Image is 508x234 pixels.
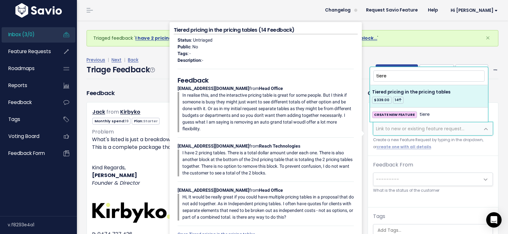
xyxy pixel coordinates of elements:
span: Plan: [132,118,160,125]
a: Previous [87,57,105,63]
h3: Organize [368,89,498,97]
div: Triaged feedback ' ' [87,30,498,46]
span: tiere [420,111,430,118]
span: Problem [92,128,114,135]
span: Feedback [8,99,32,106]
span: Inbox (3/0) [8,31,35,38]
span: Tiered pricing in the pricing tables [372,89,451,95]
strong: [PERSON_NAME] [92,172,137,179]
span: - [202,58,203,63]
strong: Public [178,44,190,49]
strong: [EMAIL_ADDRESS][DOMAIN_NAME] [178,143,249,149]
h4: Tiered pricing in the pricing tables (14 Feedback) [174,26,358,34]
span: Link to new or existing feature request... [376,125,464,132]
img: logo-white.9d6f32f41409.svg [14,3,63,18]
button: Close [479,30,496,46]
strong: CREATE NEW FEATURE [374,112,415,117]
span: Voting Board [8,133,39,140]
span: | [106,57,110,63]
a: Roadmaps [2,61,53,76]
a: Feature Requests [2,44,53,59]
span: Roadmaps [8,65,35,72]
span: | [123,57,127,63]
div: Open Intercom Messenger [486,212,502,228]
strong: [EMAIL_ADDRESS][DOMAIN_NAME] [178,188,249,193]
p: I have 2 pricing tables. There is a total dollar amount under each one. There is also another blo... [182,149,354,176]
span: × [486,33,490,43]
span: 19 [125,118,129,124]
div: v.f8293e4a1 [8,216,77,233]
h5: Feedback [178,76,354,85]
h4: Triage Feedback [87,64,154,76]
a: Feedback form [2,146,53,161]
span: Hi [PERSON_NAME] [451,8,498,13]
span: Tags [8,116,20,123]
a: I have 2 pricing tables. There is a total dollar amount under each one. There is also another block… [135,35,377,41]
a: Kirbyko [120,108,140,116]
button: Duplicate [420,64,454,76]
span: Feedback form [8,150,45,157]
p: What's listed is just a breakdown of the different charges. This is a complete package that I off... [92,136,342,159]
a: Reports [2,78,53,93]
small: Create a new Feature Request by typing in the dropdown, or . [373,137,493,150]
span: Feature Requests [8,48,51,55]
a: Request Savio Feature [361,5,423,15]
strong: Head Office [259,86,283,91]
a: Tags [2,112,53,127]
span: $339.00 [372,97,392,103]
a: Voting Board [2,129,53,144]
input: Add Tags... [375,227,493,234]
small: What is the status of the customer [373,187,493,194]
h3: Feedback [87,89,114,97]
span: Reports [8,82,27,89]
a: Next [112,57,121,63]
strong: Tags [178,51,187,56]
a: Jack [92,108,105,116]
label: Feedback From [373,161,413,169]
label: Tags [373,213,385,220]
strong: [EMAIL_ADDRESS][DOMAIN_NAME] [178,86,249,91]
p: Hi, It would be really great if you could have multiple pricing tables in a proposal that do not ... [182,194,354,221]
a: Back [128,57,138,63]
span: 14 [393,97,404,103]
span: from [106,108,119,116]
em: Founder & Director [92,179,140,187]
p: Kind Regards, ​ [92,164,342,195]
a: Feedback [2,95,53,110]
span: Starter [143,118,158,124]
a: Help [423,5,443,15]
span: --------- [376,176,399,182]
span: Monthly spend: [92,118,130,125]
a: Inbox (3/0) [2,27,53,42]
strong: Reach Technologies [259,143,300,149]
button: Snooze [455,64,488,76]
span: Changelog [325,8,351,12]
button: Mark Triaged [376,64,418,76]
a: Hi [PERSON_NAME] [443,5,503,15]
strong: Description [178,58,201,63]
a: create one with all details [377,144,431,149]
strong: Head Office [259,188,283,193]
p: In realise this, and the interactive pricing table is great for some people. But I think if someo... [182,92,354,132]
strong: Status [178,37,191,43]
